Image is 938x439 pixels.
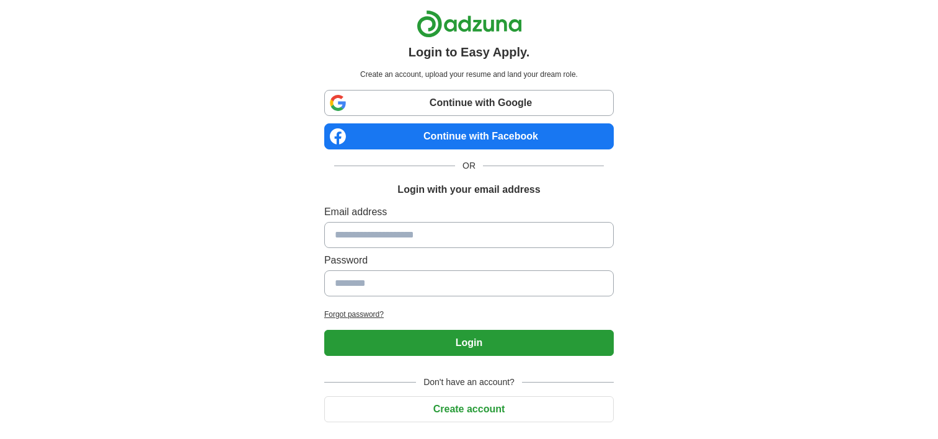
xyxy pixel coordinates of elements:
button: Login [324,330,614,356]
label: Email address [324,205,614,219]
h1: Login with your email address [397,182,540,197]
a: Continue with Google [324,90,614,116]
span: Don't have an account? [416,376,522,389]
label: Password [324,253,614,268]
h1: Login to Easy Apply. [409,43,530,61]
p: Create an account, upload your resume and land your dream role. [327,69,611,80]
a: Continue with Facebook [324,123,614,149]
span: OR [455,159,483,172]
a: Create account [324,404,614,414]
img: Adzuna logo [417,10,522,38]
button: Create account [324,396,614,422]
a: Forgot password? [324,309,614,320]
